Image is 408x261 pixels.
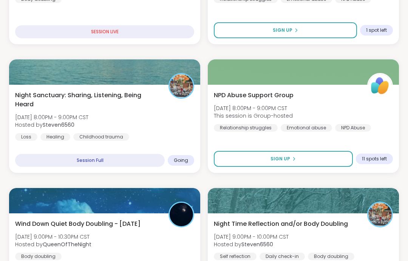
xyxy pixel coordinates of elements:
[241,241,273,248] b: Steven6560
[15,25,194,38] div: SESSION LIVE
[368,74,392,98] img: ShareWell
[15,154,165,167] div: Session Full
[368,203,392,226] img: Steven6560
[335,124,371,132] div: NPD Abuse
[214,124,278,132] div: Relationship struggles
[43,241,91,248] b: QueenOfTheNight
[15,121,88,129] span: Hosted by
[170,203,193,226] img: QueenOfTheNight
[43,121,74,129] b: Steven6560
[174,157,188,163] span: Going
[73,133,129,141] div: Childhood trauma
[214,233,289,241] span: [DATE] 9:00PM - 10:00PM CST
[40,133,70,141] div: Healing
[214,112,293,120] span: This session is Group-hosted
[214,241,289,248] span: Hosted by
[170,74,193,98] img: Steven6560
[15,219,141,228] span: Wind Down Quiet Body Doubling - [DATE]
[362,156,387,162] span: 11 spots left
[15,91,160,109] span: Night Sanctuary: Sharing, Listening, Being Heard
[15,133,37,141] div: Loss
[214,253,257,260] div: Self reflection
[270,155,290,162] span: Sign Up
[214,22,357,38] button: Sign Up
[214,219,348,228] span: Night Time Reflection and/or Body Doubling
[308,253,354,260] div: Body doubling
[366,27,387,33] span: 1 spot left
[214,91,294,100] span: NPD Abuse Support Group
[214,151,353,167] button: Sign Up
[15,233,91,241] span: [DATE] 9:00PM - 10:30PM CST
[15,113,88,121] span: [DATE] 8:00PM - 9:00PM CST
[15,241,91,248] span: Hosted by
[214,104,293,112] span: [DATE] 8:00PM - 9:00PM CST
[273,27,292,34] span: Sign Up
[281,124,332,132] div: Emotional abuse
[260,253,305,260] div: Daily check-in
[15,253,62,260] div: Body doubling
